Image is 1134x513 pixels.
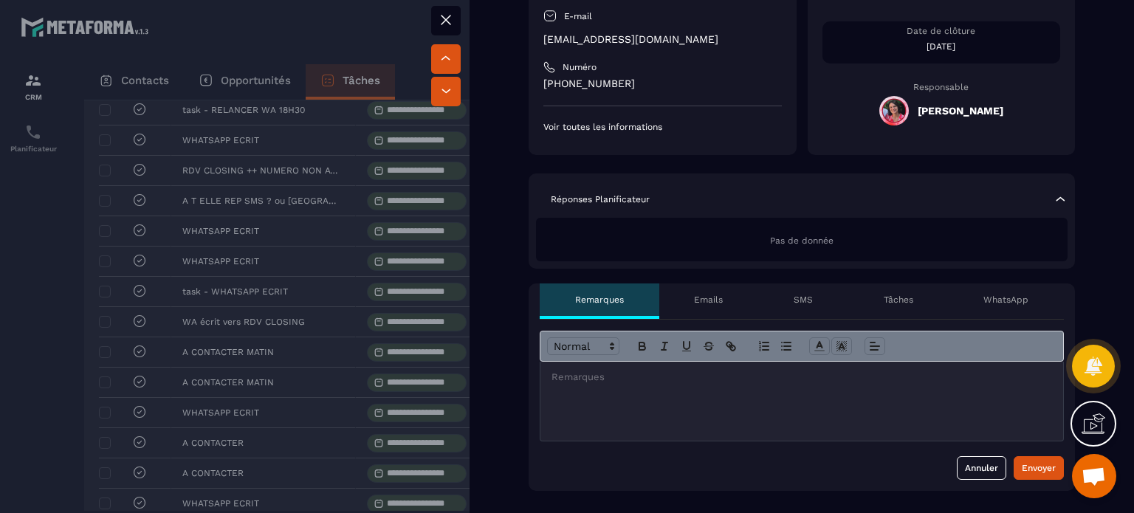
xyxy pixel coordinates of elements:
[770,235,834,246] span: Pas de donnée
[1022,461,1056,475] div: Envoyer
[575,294,624,306] p: Remarques
[983,294,1028,306] p: WhatsApp
[694,294,723,306] p: Emails
[918,105,1003,117] h5: [PERSON_NAME]
[822,25,1061,37] p: Date de clôture
[822,41,1061,52] p: [DATE]
[543,32,782,47] p: [EMAIL_ADDRESS][DOMAIN_NAME]
[794,294,813,306] p: SMS
[564,10,592,22] p: E-mail
[543,121,782,133] p: Voir toutes les informations
[563,61,597,73] p: Numéro
[543,77,782,91] p: [PHONE_NUMBER]
[822,82,1061,92] p: Responsable
[1072,454,1116,498] div: Ouvrir le chat
[551,193,650,205] p: Réponses Planificateur
[1014,456,1064,480] button: Envoyer
[957,456,1006,480] button: Annuler
[884,294,913,306] p: Tâches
